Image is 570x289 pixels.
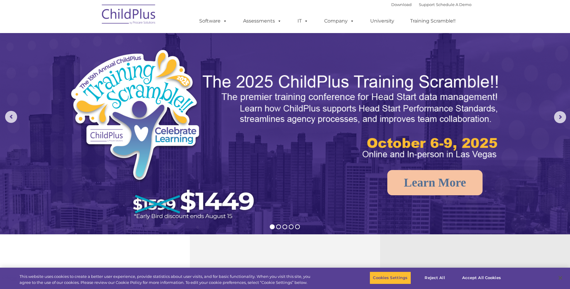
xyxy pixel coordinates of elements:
button: Close [554,271,567,284]
a: Learn More [387,170,483,195]
a: University [364,15,400,27]
div: This website uses cookies to create a better user experience, provide statistics about user visit... [20,274,313,285]
a: Software [193,15,233,27]
a: Assessments [237,15,288,27]
a: Training Scramble!! [404,15,462,27]
a: Schedule A Demo [436,2,471,7]
button: Accept All Cookies [459,272,504,284]
img: ChildPlus by Procare Solutions [99,0,159,30]
font: | [391,2,471,7]
a: IT [291,15,314,27]
button: Cookies Settings [370,272,411,284]
a: Download [391,2,412,7]
a: Support [419,2,435,7]
button: Reject All [416,272,454,284]
a: Company [318,15,360,27]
